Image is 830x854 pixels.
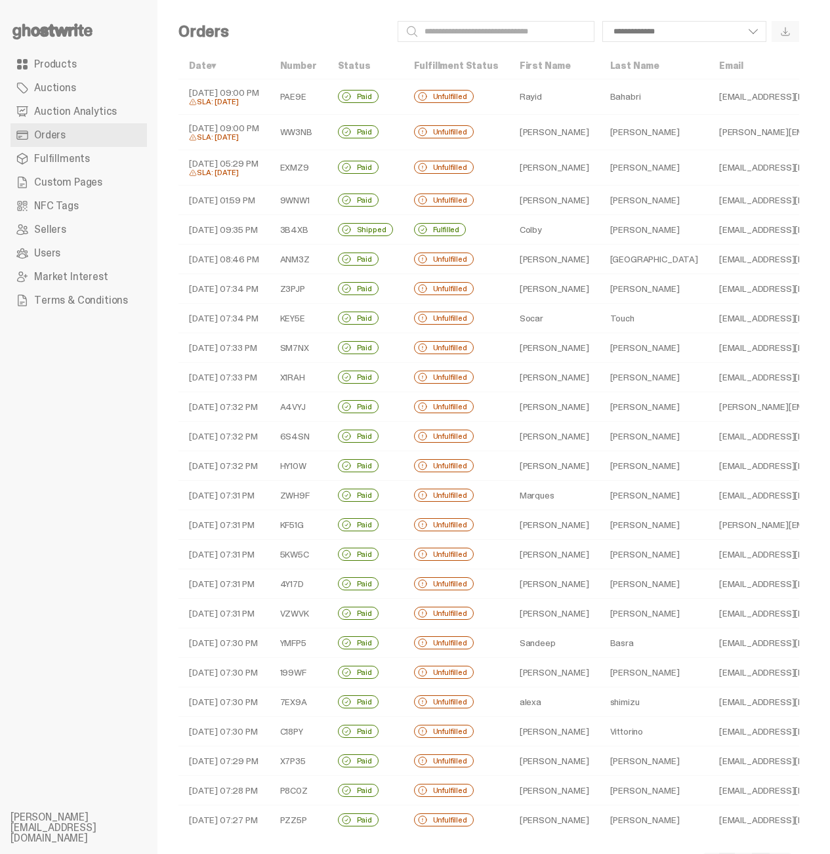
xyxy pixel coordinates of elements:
[178,392,270,421] td: [DATE] 07:32 PM
[509,79,600,115] td: Rayid
[34,153,90,164] span: Fulfillments
[414,577,474,590] div: Unfulfilled
[509,114,600,150] td: [PERSON_NAME]
[509,539,600,569] td: [PERSON_NAME]
[338,607,379,620] div: Paid
[270,628,327,657] td: YMFP5
[414,223,467,236] div: Fulfilled
[10,171,147,194] a: Custom Pages
[270,333,327,362] td: SM7NX
[600,362,709,392] td: [PERSON_NAME]
[600,52,709,79] th: Last Name
[178,303,270,333] td: [DATE] 07:34 PM
[509,303,600,333] td: Socar
[34,201,79,211] span: NFC Tags
[270,805,327,834] td: PZZ5P
[34,83,76,93] span: Auctions
[600,569,709,598] td: [PERSON_NAME]
[10,812,168,844] li: [PERSON_NAME][EMAIL_ADDRESS][DOMAIN_NAME]
[338,371,379,384] div: Paid
[414,518,474,531] div: Unfulfilled
[600,333,709,362] td: [PERSON_NAME]
[270,392,327,421] td: A4VYJ
[34,106,117,117] span: Auction Analytics
[270,79,327,115] td: PAE9E
[178,274,270,303] td: [DATE] 07:34 PM
[178,333,270,362] td: [DATE] 07:33 PM
[509,657,600,687] td: [PERSON_NAME]
[327,52,404,79] th: Status
[270,52,327,79] th: Number
[600,150,709,185] td: [PERSON_NAME]
[509,150,600,185] td: [PERSON_NAME]
[270,775,327,805] td: P8C0Z
[34,272,108,282] span: Market Interest
[509,746,600,775] td: [PERSON_NAME]
[414,695,474,708] div: Unfulfilled
[270,303,327,333] td: KEY5E
[338,548,379,561] div: Paid
[414,666,474,679] div: Unfulfilled
[600,716,709,746] td: Vittorino
[338,161,379,174] div: Paid
[509,421,600,451] td: [PERSON_NAME]
[338,489,379,502] div: Paid
[509,392,600,421] td: [PERSON_NAME]
[270,451,327,480] td: HY10W
[600,480,709,510] td: [PERSON_NAME]
[414,548,474,561] div: Unfulfilled
[600,539,709,569] td: [PERSON_NAME]
[600,79,709,115] td: Bahabri
[509,805,600,834] td: [PERSON_NAME]
[10,265,147,289] a: Market Interest
[338,223,393,236] div: Shipped
[178,628,270,657] td: [DATE] 07:30 PM
[10,289,147,312] a: Terms & Conditions
[178,480,270,510] td: [DATE] 07:31 PM
[178,79,270,115] td: [DATE] 09:00 PM
[178,114,270,150] td: [DATE] 09:00 PM
[509,244,600,274] td: [PERSON_NAME]
[414,312,474,325] div: Unfulfilled
[414,282,474,295] div: Unfulfilled
[600,392,709,421] td: [PERSON_NAME]
[211,60,216,71] span: ▾
[178,598,270,628] td: [DATE] 07:31 PM
[178,687,270,716] td: [DATE] 07:30 PM
[270,244,327,274] td: ANM3Z
[270,687,327,716] td: 7EX9A
[338,253,379,266] div: Paid
[178,539,270,569] td: [DATE] 07:31 PM
[10,52,147,76] a: Products
[189,98,259,106] div: SLA: [DATE]
[509,569,600,598] td: [PERSON_NAME]
[338,125,379,138] div: Paid
[270,539,327,569] td: 5KW5C
[178,24,229,39] h4: Orders
[338,725,379,738] div: Paid
[270,657,327,687] td: 199WF
[270,510,327,539] td: KF51G
[414,161,474,174] div: Unfulfilled
[270,746,327,775] td: X7P35
[414,784,474,797] div: Unfulfilled
[338,282,379,295] div: Paid
[600,114,709,150] td: [PERSON_NAME]
[509,480,600,510] td: Marques
[338,754,379,767] div: Paid
[10,147,147,171] a: Fulfillments
[414,607,474,620] div: Unfulfilled
[270,362,327,392] td: X1RAH
[600,687,709,716] td: shimizu
[600,805,709,834] td: [PERSON_NAME]
[34,248,60,258] span: Users
[509,628,600,657] td: Sandeep
[600,244,709,274] td: [GEOGRAPHIC_DATA]
[34,130,66,140] span: Orders
[178,716,270,746] td: [DATE] 07:30 PM
[270,598,327,628] td: VZWVK
[10,218,147,241] a: Sellers
[509,52,600,79] th: First Name
[509,185,600,214] td: [PERSON_NAME]
[414,193,474,207] div: Unfulfilled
